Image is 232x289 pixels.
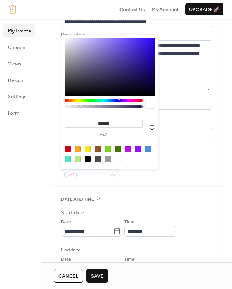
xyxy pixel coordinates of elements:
div: #9013FE [135,146,141,152]
span: Date [61,256,71,263]
div: #50E3C2 [65,156,71,162]
label: hex [65,133,143,137]
span: My Account [152,6,179,14]
div: #B8E986 [75,156,81,162]
div: #9B9B9B [105,156,111,162]
span: Views [8,60,21,68]
span: Settings [8,93,26,101]
span: Design [8,77,23,84]
span: Date [61,218,71,226]
span: Form [8,109,20,117]
div: End date [61,246,81,254]
a: Contact Us [119,5,145,13]
span: My Events [8,27,31,35]
span: Date and time [61,196,94,203]
div: #7ED321 [105,146,111,152]
span: Upgrade 🚀 [189,6,220,14]
div: #FFFFFF [115,156,121,162]
div: #8B572A [95,146,101,152]
div: #417505 [115,146,121,152]
div: #D0021B [65,146,71,152]
div: #4A90E2 [145,146,151,152]
a: My Account [152,5,179,13]
a: Design [3,74,35,86]
img: logo [9,5,16,14]
a: Connect [3,41,35,53]
span: Time [124,256,134,263]
div: Description [61,31,211,39]
span: Contact Us [119,6,145,14]
span: Save [91,272,104,280]
div: #4A4A4A [95,156,101,162]
a: Form [3,106,35,119]
div: #F8E71C [85,146,91,152]
a: My Events [3,24,35,37]
span: Connect [8,44,27,51]
div: #F5A623 [75,146,81,152]
div: Start date [61,209,84,217]
span: Cancel [58,272,78,280]
div: #000000 [85,156,91,162]
span: Time [124,218,134,226]
button: Cancel [54,269,83,283]
div: #BD10E0 [125,146,131,152]
a: Views [3,57,35,70]
button: Upgrade🚀 [185,3,223,15]
button: Save [86,269,108,283]
a: Settings [3,90,35,103]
